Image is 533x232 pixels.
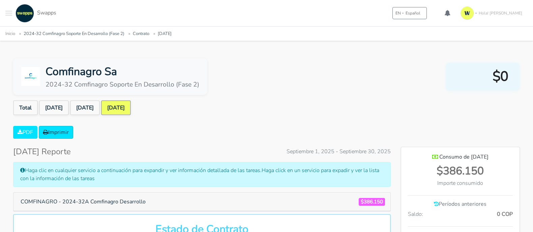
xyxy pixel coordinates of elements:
div: Haga clic en cualquier servicio a continuación para expandir y ver información detallada de las t... [13,162,391,187]
span: 0 COP [497,210,513,218]
a: [DATE] [39,100,69,115]
a: Total [13,100,38,115]
a: Contrato [133,31,149,37]
button: COMFINAGRO - 2024-32A Comfinagro Desarrollo [16,195,150,208]
span: Saldo: [408,210,423,218]
span: $386.150 [359,198,385,206]
button: ENEspañol [392,7,427,19]
img: isotipo-3-3e143c57.png [461,6,474,20]
img: swapps-linkedin-v2.jpg [16,4,34,23]
button: Toggle navigation menu [5,4,12,23]
a: Hola! [PERSON_NAME] [458,4,528,23]
a: Inicio [5,31,15,37]
span: Español [406,10,420,16]
a: [DATE] [70,100,100,115]
div: Importe consumido [408,179,513,187]
span: Swapps [37,9,56,16]
a: PDF [13,126,37,139]
a: Swapps [14,4,56,23]
h6: Períodos anteriores [408,201,513,207]
span: Septiembre 1, 2025 - Septiembre 30, 2025 [287,147,391,156]
a: [DATE] [158,31,172,37]
a: Imprimir [39,126,73,139]
a: 2024-32 Comfinagro Soporte En Desarrollo (Fase 2) [24,31,124,37]
img: Comfinagro Sa [21,67,40,86]
a: [DATE] [101,100,131,115]
div: Comfinagro Sa [46,64,199,80]
div: 2024-32 Comfinagro Soporte En Desarrollo (Fase 2) [46,80,199,90]
span: $0 [457,66,508,87]
h4: [DATE] Reporte [13,147,71,157]
div: $386.150 [408,163,513,179]
span: Hola! [PERSON_NAME] [479,10,522,16]
span: Consumo de [DATE] [439,153,488,161]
